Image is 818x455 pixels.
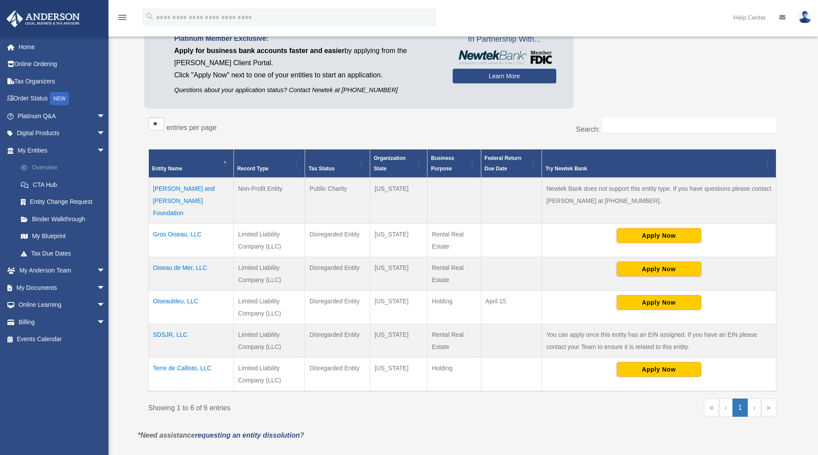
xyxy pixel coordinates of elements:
span: arrow_drop_down [97,262,114,280]
td: Newtek Bank does not support this entity type. If you have questions please contact [PERSON_NAME]... [542,178,776,224]
button: Apply Now [617,262,701,276]
th: Entity Name: Activate to invert sorting [148,149,233,178]
a: Learn More [453,69,556,83]
a: Previous [719,399,733,417]
td: Limited Liability Company (LLC) [233,358,305,392]
em: *Need assistance ? [138,432,304,439]
p: Platinum Member Exclusive: [174,33,440,45]
label: Search: [576,126,600,133]
span: Record Type [237,166,269,172]
td: Limited Liability Company (LLC) [233,257,305,291]
p: by applying from the [PERSON_NAME] Client Portal. [174,45,440,69]
td: Oiseaubleu, LLC [148,291,233,324]
td: Disregarded Entity [305,224,370,257]
span: Business Purpose [431,155,454,172]
img: Anderson Advisors Platinum Portal [4,10,82,27]
td: [US_STATE] [370,324,427,358]
td: Disregarded Entity [305,324,370,358]
i: search [145,12,154,21]
span: In Partnership With... [453,33,556,46]
a: My Documentsarrow_drop_down [6,279,118,296]
div: Showing 1 to 6 of 6 entries [148,399,456,414]
td: Disregarded Entity [305,358,370,392]
i: menu [117,12,128,23]
span: arrow_drop_down [97,107,114,125]
td: [US_STATE] [370,224,427,257]
img: User Pic [798,11,811,23]
a: Binder Walkthrough [12,210,118,228]
a: 1 [733,399,748,417]
a: My Blueprint [12,228,118,245]
a: menu [117,15,128,23]
span: arrow_drop_down [97,313,114,331]
th: Try Newtek Bank : Activate to sort [542,149,776,178]
a: Online Learningarrow_drop_down [6,296,118,314]
span: arrow_drop_down [97,142,114,159]
td: Terre de Callisto, LLC [148,358,233,392]
td: [PERSON_NAME] and [PERSON_NAME] Foundation [148,178,233,224]
span: Tax Status [309,166,335,172]
a: Billingarrow_drop_down [6,313,118,331]
th: Record Type: Activate to sort [233,149,305,178]
a: Last [761,399,776,417]
td: Rental Real Estate [427,324,481,358]
th: Business Purpose: Activate to sort [427,149,481,178]
span: arrow_drop_down [97,279,114,297]
td: [US_STATE] [370,257,427,291]
p: Click "Apply Now" next to one of your entities to start an application. [174,69,440,81]
a: Next [748,399,761,417]
a: First [704,399,719,417]
td: Rental Real Estate [427,257,481,291]
td: Gros Oiseau, LLC [148,224,233,257]
span: Apply for business bank accounts faster and easier [174,47,345,54]
span: arrow_drop_down [97,125,114,143]
th: Federal Return Due Date: Activate to sort [481,149,542,178]
a: Tax Due Dates [12,245,118,262]
a: Entity Change Request [12,193,118,211]
a: requesting an entity dissolution [195,432,300,439]
a: Digital Productsarrow_drop_down [6,125,118,142]
a: My Entitiesarrow_drop_down [6,142,118,159]
a: Events Calendar [6,331,118,348]
td: Disregarded Entity [305,257,370,291]
div: Try Newtek Bank [545,163,763,174]
label: entries per page [167,124,217,131]
a: Platinum Q&Aarrow_drop_down [6,107,118,125]
button: Apply Now [617,295,701,310]
p: Questions about your application status? Contact Newtek at [PHONE_NUMBER] [174,85,440,96]
td: Non-Profit Entity [233,178,305,224]
td: Holding [427,291,481,324]
td: Public Charity [305,178,370,224]
a: Tax Organizers [6,73,118,90]
td: SDSJR, LLC [148,324,233,358]
a: My Anderson Teamarrow_drop_down [6,262,118,279]
th: Organization State: Activate to sort [370,149,427,178]
button: Apply Now [617,228,701,243]
div: NEW [50,92,69,105]
td: Limited Liability Company (LLC) [233,291,305,324]
img: NewtekBankLogoSM.png [457,50,552,64]
span: Entity Name [152,166,182,172]
th: Tax Status: Activate to sort [305,149,370,178]
a: CTA Hub [12,176,118,193]
td: Limited Liability Company (LLC) [233,224,305,257]
td: Limited Liability Company (LLC) [233,324,305,358]
td: [US_STATE] [370,178,427,224]
a: Order StatusNEW [6,90,118,108]
span: Organization State [374,155,405,172]
span: arrow_drop_down [97,296,114,314]
td: [US_STATE] [370,358,427,392]
span: Federal Return Due Date [485,155,522,172]
td: April 15 [481,291,542,324]
a: Home [6,38,118,56]
td: Rental Real Estate [427,224,481,257]
a: Overview [12,159,118,176]
td: [US_STATE] [370,291,427,324]
a: Online Ordering [6,56,118,73]
button: Apply Now [617,362,701,377]
td: Oiseau de Mer, LLC [148,257,233,291]
td: You can apply once this entity has an EIN assigned. If you have an EIN please contact your Team t... [542,324,776,358]
td: Holding [427,358,481,392]
td: Disregarded Entity [305,291,370,324]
